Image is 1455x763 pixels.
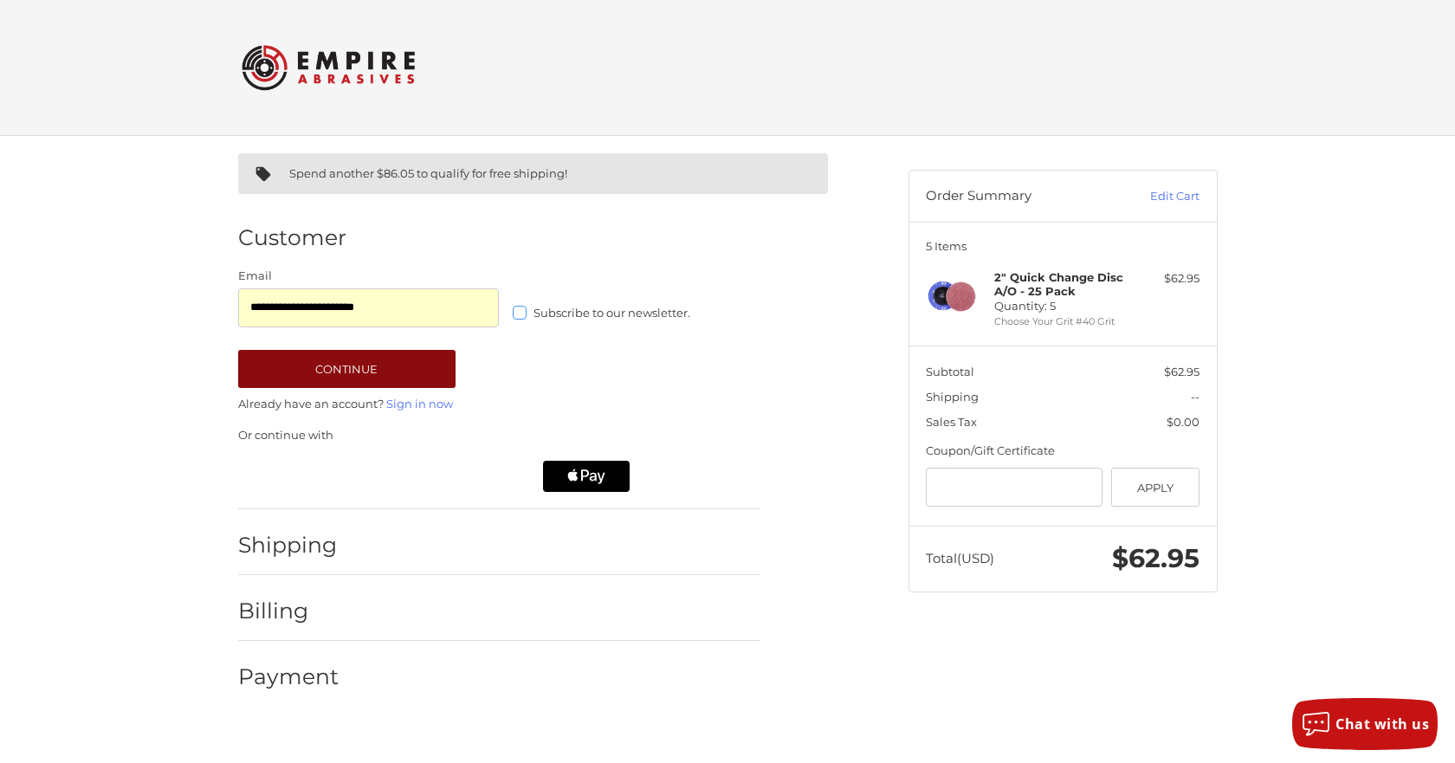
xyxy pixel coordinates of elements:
button: Chat with us [1292,698,1438,750]
button: Continue [238,350,456,388]
span: -- [1191,390,1200,404]
span: Total (USD) [926,550,994,566]
span: Sales Tax [926,415,977,429]
strong: 2" Quick Change Disc A/O - 25 Pack [994,270,1123,298]
h2: Billing [238,598,339,624]
a: Sign in now [386,397,453,411]
label: Email [238,268,500,285]
span: Shipping [926,390,979,404]
img: Empire Abrasives [242,34,415,101]
li: Choose Your Grit #40 Grit [994,314,1127,329]
span: $62.95 [1164,365,1200,378]
input: Gift Certificate or Coupon Code [926,468,1103,507]
h4: Quantity: 5 [994,270,1127,313]
span: Chat with us [1335,715,1429,734]
iframe: PayPal-paylater [388,461,527,492]
p: Already have an account? [238,396,760,413]
button: Apply [1111,468,1200,507]
span: Subscribe to our newsletter. [533,306,690,320]
h2: Customer [238,224,346,251]
div: $62.95 [1131,270,1200,288]
span: $0.00 [1167,415,1200,429]
div: Coupon/Gift Certificate [926,443,1200,460]
h2: Shipping [238,532,339,559]
h3: Order Summary [926,188,1112,205]
h2: Payment [238,663,339,690]
p: Or continue with [238,427,760,444]
span: Subtotal [926,365,974,378]
h3: 5 Items [926,239,1200,253]
a: Edit Cart [1112,188,1200,205]
span: $62.95 [1112,542,1200,574]
span: Spend another $86.05 to qualify for free shipping! [289,166,567,180]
